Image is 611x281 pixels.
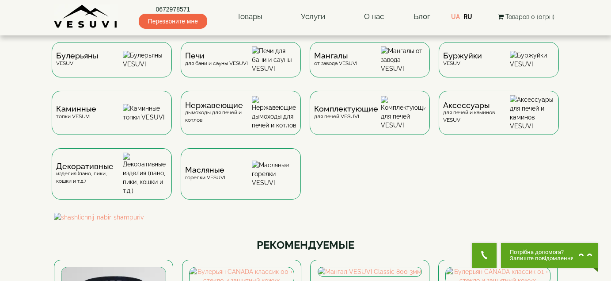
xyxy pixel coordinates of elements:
[434,91,563,148] a: Аксессуарыдля печей и каминов VESUVI Аксессуары для печей и каминов VESUVI
[56,52,98,59] span: Булерьяны
[501,243,598,268] button: Chat button
[176,42,305,91] a: Печидля бани и сауны VESUVI Печи для бани и сауны VESUVI
[381,96,425,130] img: Комплектующие для печей VESUVI
[314,105,378,112] span: Комплектующие
[434,42,563,91] a: БуржуйкиVESUVI Буржуйки VESUVI
[123,153,167,195] img: Декоративные изделия (пано, пики, кошки и т.д.)
[185,52,248,67] div: для бани и сауны VESUVI
[463,13,472,20] a: RU
[176,91,305,148] a: Нержавеющиедымоходы для печей и котлов Нержавеющие дымоходы для печей и котлов
[451,13,460,20] a: UA
[472,243,497,268] button: Get Call button
[510,51,554,69] img: Буржуйки VESUVI
[56,105,96,120] div: топки VESUVI
[355,7,393,27] a: О нас
[510,249,574,255] span: Потрібна допомога?
[314,52,357,67] div: от завода VESUVI
[139,14,207,29] span: Перезвоните мне
[47,148,176,213] a: Декоративныеизделия (пано, пики, кошки и т.д.) Декоративные изделия (пано, пики, кошки и т.д.)
[443,52,482,59] span: Буржуйки
[139,5,207,14] a: 0672978571
[123,104,167,122] img: Каминные топки VESUVI
[443,102,510,124] div: для печей и каминов VESUVI
[305,42,434,91] a: Мангалыот завода VESUVI Мангалы от завода VESUVI
[510,95,554,131] img: Аксессуары для печей и каминов VESUVI
[185,102,252,124] div: дымоходы для печей и котлов
[443,102,510,109] span: Аксессуары
[381,46,425,73] img: Мангалы от завода VESUVI
[54,4,118,29] img: Завод VESUVI
[292,7,334,27] a: Услуги
[252,46,296,73] img: Печи для бани и сауны VESUVI
[505,13,554,20] span: Товаров 0 (0грн)
[495,12,557,22] button: Товаров 0 (0грн)
[252,161,296,187] img: Масляные горелки VESUVI
[185,102,252,109] span: Нержавеющие
[314,105,378,120] div: для печей VESUVI
[47,42,176,91] a: БулерьяныVESUVI Булерьяны VESUVI
[47,91,176,148] a: Каминныетопки VESUVI Каминные топки VESUVI
[252,96,296,130] img: Нержавеющие дымоходы для печей и котлов
[443,52,482,67] div: VESUVI
[185,166,225,173] span: Масляные
[314,52,357,59] span: Мангалы
[414,12,430,21] a: Блог
[185,166,225,181] div: горелки VESUVI
[56,105,96,112] span: Каминные
[56,163,123,185] div: изделия (пано, пики, кошки и т.д.)
[56,52,98,67] div: VESUVI
[318,267,421,276] img: Мангал VESUVI Classic 800 3мм
[185,52,248,59] span: Печи
[123,51,167,69] img: Булерьяны VESUVI
[510,255,574,262] span: Залиште повідомлення
[305,91,434,148] a: Комплектующиедля печей VESUVI Комплектующие для печей VESUVI
[228,7,271,27] a: Товары
[176,148,305,213] a: Масляныегорелки VESUVI Масляные горелки VESUVI
[54,213,558,222] img: shashlichnij-nabir-shampuriv
[56,163,123,170] span: Декоративные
